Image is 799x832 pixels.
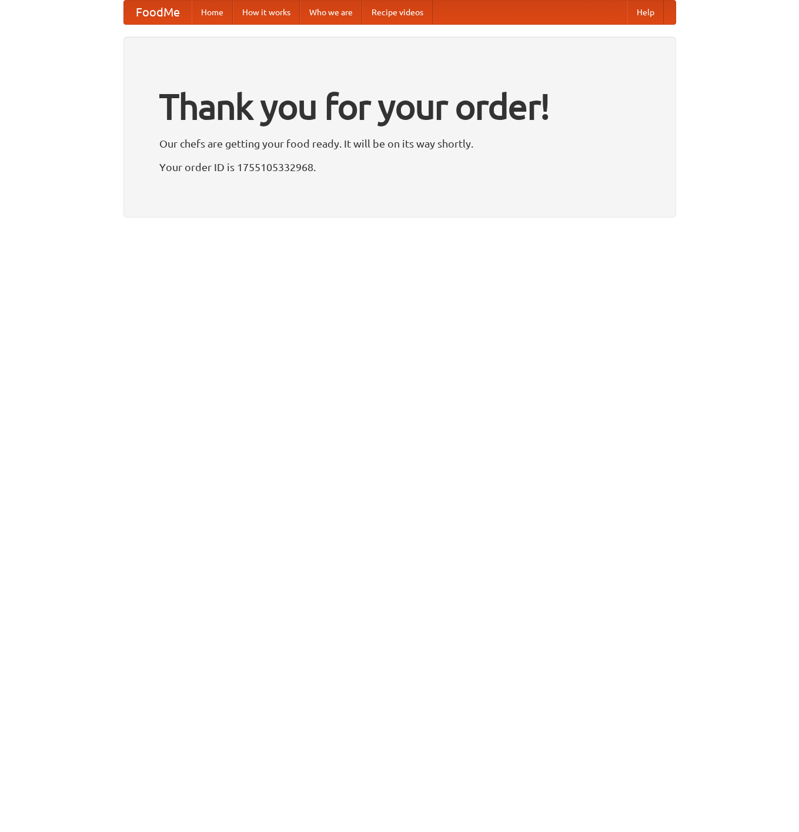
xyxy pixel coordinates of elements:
a: How it works [233,1,300,24]
a: Recipe videos [362,1,433,24]
a: Help [627,1,664,24]
a: Who we are [300,1,362,24]
a: FoodMe [124,1,192,24]
h1: Thank you for your order! [159,78,640,135]
p: Our chefs are getting your food ready. It will be on its way shortly. [159,135,640,152]
a: Home [192,1,233,24]
p: Your order ID is 1755105332968. [159,158,640,176]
